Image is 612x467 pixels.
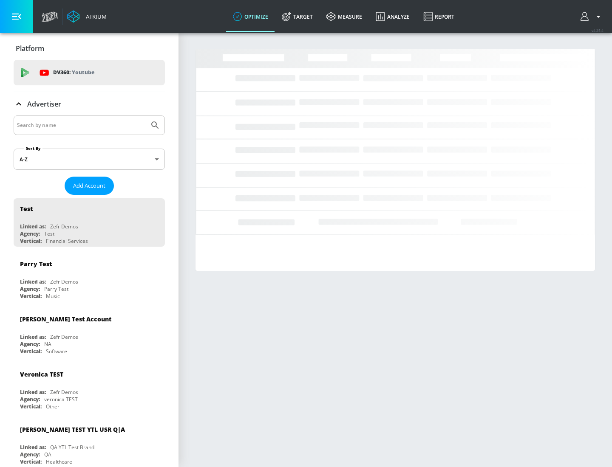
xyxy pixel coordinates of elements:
div: Linked as: [20,333,46,340]
p: DV360: [53,68,94,77]
div: [PERSON_NAME] Test AccountLinked as:Zefr DemosAgency:NAVertical:Software [14,309,165,357]
a: Atrium [67,10,107,23]
label: Sort By [24,146,42,151]
div: Vertical: [20,403,42,410]
div: Vertical: [20,458,42,465]
div: Test [44,230,54,237]
div: DV360: Youtube [14,60,165,85]
div: Zefr Demos [50,388,78,396]
div: Linked as: [20,444,46,451]
p: Advertiser [27,99,61,109]
div: Zefr Demos [50,333,78,340]
div: veronica TEST [44,396,78,403]
div: Zefr Demos [50,278,78,285]
div: TestLinked as:Zefr DemosAgency:TestVertical:Financial Services [14,198,165,247]
div: Agency: [20,230,40,237]
div: Financial Services [46,237,88,245]
div: Vertical: [20,293,42,300]
div: [PERSON_NAME] TEST YTL USR Q|A [20,425,125,433]
div: Music [46,293,60,300]
div: Zefr Demos [50,223,78,230]
a: Target [275,1,320,32]
div: Vertical: [20,237,42,245]
button: Add Account [65,177,114,195]
a: measure [320,1,369,32]
div: Parry TestLinked as:Zefr DemosAgency:Parry TestVertical:Music [14,253,165,302]
div: Vertical: [20,348,42,355]
a: optimize [226,1,275,32]
p: Platform [16,44,44,53]
div: Agency: [20,396,40,403]
span: v 4.25.4 [592,28,603,33]
div: Atrium [82,13,107,20]
div: Veronica TESTLinked as:Zefr DemosAgency:veronica TESTVertical:Other [14,364,165,412]
div: Software [46,348,67,355]
div: Test [20,205,33,213]
div: Parry Test [44,285,68,293]
div: [PERSON_NAME] Test Account [20,315,111,323]
span: Add Account [73,181,105,191]
div: Other [46,403,59,410]
a: Analyze [369,1,416,32]
div: QA [44,451,51,458]
div: Agency: [20,285,40,293]
input: Search by name [17,120,146,131]
div: Linked as: [20,223,46,230]
div: A-Z [14,149,165,170]
div: Agency: [20,340,40,348]
div: Advertiser [14,92,165,116]
div: QA YTL Test Brand [50,444,94,451]
div: Parry Test [20,260,52,268]
div: Linked as: [20,278,46,285]
div: Linked as: [20,388,46,396]
div: NA [44,340,51,348]
a: Report [416,1,461,32]
div: Healthcare [46,458,72,465]
div: Agency: [20,451,40,458]
p: Youtube [72,68,94,77]
div: Veronica TEST [20,370,63,378]
div: Platform [14,37,165,60]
